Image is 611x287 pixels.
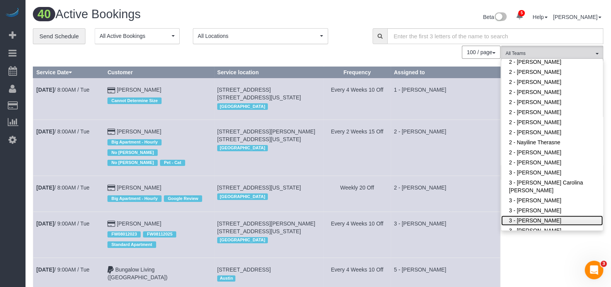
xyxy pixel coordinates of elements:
button: All Locations [193,28,328,44]
a: 2 - [PERSON_NAME] [501,127,603,137]
i: Credit Card Payment [107,129,115,135]
a: [PERSON_NAME] [117,87,161,93]
a: [PERSON_NAME] [117,128,161,135]
a: 2 - [PERSON_NAME] [501,107,603,117]
a: 3 - [PERSON_NAME] [501,205,603,215]
td: Service location [214,176,324,212]
a: [PERSON_NAME] [117,220,161,227]
input: Enter the first 3 letters of the name to search [387,28,604,44]
a: 5 [512,8,527,25]
a: Bungalow Living ([GEOGRAPHIC_DATA]) [107,266,167,280]
a: [DATE]/ 8:00AM / Tue [36,87,89,93]
span: Big Apartment - Hourly [107,139,162,145]
a: [PERSON_NAME] [117,184,161,191]
span: [GEOGRAPHIC_DATA] [217,103,268,109]
span: [GEOGRAPHIC_DATA] [217,237,268,243]
a: Send Schedule [33,28,85,44]
span: [STREET_ADDRESS][PERSON_NAME] [STREET_ADDRESS][US_STATE] [217,128,315,142]
td: Customer [104,120,214,176]
td: Service location [214,120,324,176]
span: No [PERSON_NAME] [107,149,158,155]
div: Location [217,143,320,153]
div: Location [217,191,320,202]
a: 3 - [PERSON_NAME] [501,195,603,205]
span: 5 [518,10,525,16]
i: Credit Card Payment [107,221,115,227]
a: 3 - [PERSON_NAME] [501,167,603,178]
a: 3 - [PERSON_NAME] [501,226,603,236]
a: [DATE]/ 9:00AM / Tue [36,266,89,273]
td: Assigned to [391,120,500,176]
a: 2 - [PERSON_NAME] [501,67,603,77]
b: [DATE] [36,184,54,191]
span: 3 [601,261,607,267]
img: Automaid Logo [5,8,20,19]
h1: Active Bookings [33,8,312,21]
td: Schedule date [33,212,104,258]
a: Beta [483,14,507,20]
span: FW08012023 [107,231,141,237]
a: Help [533,14,548,20]
span: FW08112025 [143,231,176,237]
button: All Active Bookings [95,28,180,44]
b: [DATE] [36,266,54,273]
a: 2 - [PERSON_NAME] [501,97,603,107]
a: 2 - [PERSON_NAME] [501,147,603,157]
div: Location [217,273,320,284]
iframe: Intercom live chat [585,261,603,279]
a: 2 - Nayiline Therasne [501,137,603,147]
th: Frequency [323,67,390,78]
span: [STREET_ADDRESS] [STREET_ADDRESS][US_STATE] [217,87,301,101]
a: 3 - [PERSON_NAME] Carolina [PERSON_NAME] [501,178,603,195]
a: 2 - [PERSON_NAME] [501,57,603,67]
b: [DATE] [36,220,54,227]
td: Frequency [323,176,390,212]
td: Schedule date [33,78,104,120]
nav: Pagination navigation [462,46,500,59]
a: [DATE]/ 9:00AM / Tue [36,220,89,227]
th: Service location [214,67,324,78]
span: Pet - Cat [160,160,185,166]
td: Schedule date [33,120,104,176]
th: Service Date [33,67,104,78]
span: [STREET_ADDRESS][US_STATE] [217,184,301,191]
a: [PERSON_NAME] [553,14,601,20]
th: Assigned to [391,67,500,78]
span: No [PERSON_NAME] [107,160,158,166]
a: 2 - [PERSON_NAME] [501,157,603,167]
b: [DATE] [36,87,54,93]
td: Customer [104,176,214,212]
i: Credit Card Payment [107,185,115,191]
td: Customer [104,78,214,120]
span: All Active Bookings [100,32,170,40]
td: Service location [214,212,324,258]
td: Schedule date [33,176,104,212]
a: 2 - [PERSON_NAME] [501,117,603,127]
a: [DATE]/ 8:00AM / Tue [36,128,89,135]
td: Frequency [323,212,390,258]
a: 2 - [PERSON_NAME] [501,87,603,97]
img: New interface [494,12,507,22]
span: 40 [33,7,55,21]
span: Cannot Determine Size [107,97,162,104]
span: Google Review [164,195,202,202]
span: [GEOGRAPHIC_DATA] [217,193,268,200]
span: [STREET_ADDRESS][PERSON_NAME] [STREET_ADDRESS][US_STATE] [217,220,315,234]
a: 3 - [PERSON_NAME] [501,215,603,226]
td: Service location [214,78,324,120]
i: Credit Card Payment [107,88,115,93]
button: All Teams [501,46,603,62]
span: All Locations [198,32,318,40]
span: Austin [217,275,235,282]
span: All Teams [505,50,594,57]
span: [STREET_ADDRESS] [217,266,271,273]
td: Assigned to [391,176,500,212]
div: Location [217,101,320,111]
a: 2 - [PERSON_NAME] [501,77,603,87]
td: Assigned to [391,212,500,258]
button: 100 / page [462,46,500,59]
div: Location [217,235,320,245]
i: Paypal [107,267,114,273]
